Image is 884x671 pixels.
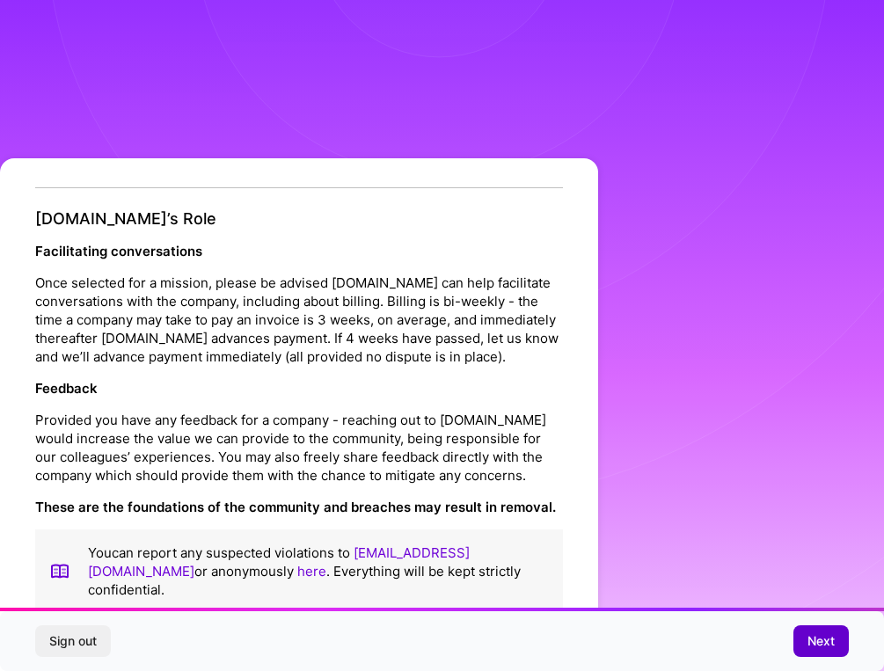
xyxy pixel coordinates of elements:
p: Provided you have any feedback for a company - reaching out to [DOMAIN_NAME] would increase the v... [35,411,563,485]
button: Next [793,625,849,657]
button: Sign out [35,625,111,657]
strong: Facilitating conversations [35,243,202,259]
p: You can report any suspected violations to or anonymously . Everything will be kept strictly conf... [88,543,549,599]
a: here [297,563,326,580]
strong: Feedback [35,380,98,397]
strong: These are the foundations of the community and breaches may result in removal. [35,499,556,515]
h4: [DOMAIN_NAME]’s Role [35,209,563,229]
span: Sign out [49,632,97,650]
span: Next [807,632,835,650]
p: Once selected for a mission, please be advised [DOMAIN_NAME] can help facilitate conversations wi... [35,274,563,366]
a: [EMAIL_ADDRESS][DOMAIN_NAME] [88,544,470,580]
img: book icon [49,543,70,599]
